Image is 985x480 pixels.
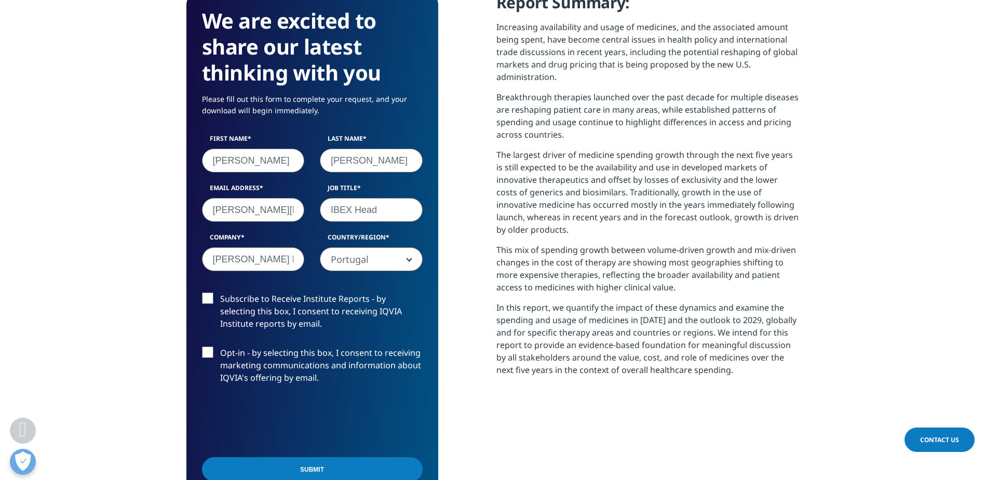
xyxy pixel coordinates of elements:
[496,149,799,244] p: The largest driver of medicine spending growth through the next five years is still expected to b...
[496,91,799,149] p: Breakthrough therapies launched over the past decade for multiple diseases are reshaping patient ...
[320,233,423,247] label: Country/Region
[202,401,360,441] iframe: reCAPTCHA
[320,134,423,149] label: Last Name
[496,301,799,384] p: In this report, we quantify the impact of these dynamics and examine the spending and usage of me...
[202,346,423,390] label: Opt-in - by selecting this box, I consent to receiving marketing communications and information a...
[496,244,799,301] p: This mix of spending growth between volume-driven growth and mix-driven changes in the cost of th...
[10,449,36,475] button: Open Preferences
[202,134,305,149] label: First Name
[320,247,423,271] span: Portugal
[920,435,959,444] span: Contact Us
[202,8,423,86] h3: We are excited to share our latest thinking with you
[202,233,305,247] label: Company
[496,21,799,91] p: Increasing availability and usage of medicines, and the associated amount being spent, have becom...
[202,94,423,124] p: Please fill out this form to complete your request, and your download will begin immediately.
[320,248,422,272] span: Portugal
[202,292,423,336] label: Subscribe to Receive Institute Reports - by selecting this box, I consent to receiving IQVIA Inst...
[202,183,305,198] label: Email Address
[320,183,423,198] label: Job Title
[905,428,975,452] a: Contact Us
